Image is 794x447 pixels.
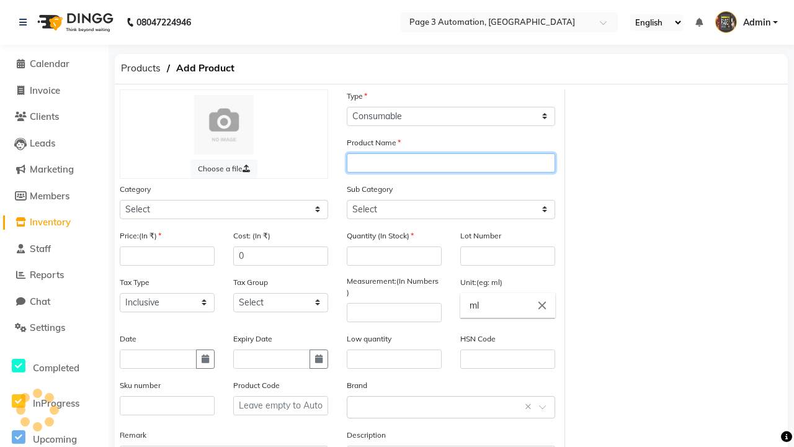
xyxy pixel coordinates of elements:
span: Calendar [30,58,69,70]
span: Products [115,57,167,79]
input: Leave empty to Autogenerate [233,396,328,415]
label: Remark [120,430,146,441]
label: Price:(In ₹) [120,230,161,242]
label: Type [347,91,367,102]
label: Low quantity [347,333,391,345]
i: Close [535,299,549,312]
span: Upcoming [33,433,77,445]
label: Unit:(eg: ml) [460,277,502,288]
label: Date [120,333,136,345]
span: InProgress [33,397,79,409]
img: Cinque Terre [194,95,254,155]
label: Tax Type [120,277,149,288]
label: Product Code [233,380,280,391]
a: Calendar [3,57,105,71]
span: Chat [30,296,50,307]
label: Brand [347,380,367,391]
label: Category [120,184,151,195]
span: Settings [30,322,65,333]
img: logo [32,5,117,40]
span: Clear all [525,400,535,413]
a: Reports [3,268,105,282]
a: Clients [3,110,105,124]
span: Leads [30,137,55,149]
span: Reports [30,269,64,281]
span: Staff [30,243,51,255]
label: HSN Code [460,333,496,345]
label: Measurement:(In Numbers ) [347,276,442,298]
a: Staff [3,242,105,256]
a: Marketing [3,163,105,177]
label: Sku number [120,380,161,391]
span: Invoice [30,84,60,96]
label: Lot Number [460,230,501,242]
a: Leads [3,137,105,151]
label: Quantity (In Stock) [347,230,414,242]
b: 08047224946 [136,5,191,40]
span: Add Product [170,57,241,79]
label: Tax Group [233,277,268,288]
label: Description [347,430,386,441]
label: Expiry Date [233,333,272,345]
a: Members [3,189,105,204]
a: Inventory [3,215,105,230]
a: Chat [3,295,105,309]
a: Settings [3,321,105,335]
a: Invoice [3,84,105,98]
label: Product Name [347,137,401,148]
span: Admin [743,16,770,29]
label: Sub Category [347,184,393,195]
label: Cost: (In ₹) [233,230,270,242]
span: Completed [33,362,79,374]
span: Inventory [30,216,71,228]
span: Members [30,190,69,202]
span: Clients [30,111,59,122]
img: Admin [715,11,737,33]
span: Marketing [30,163,74,175]
label: Choose a file [190,160,257,178]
